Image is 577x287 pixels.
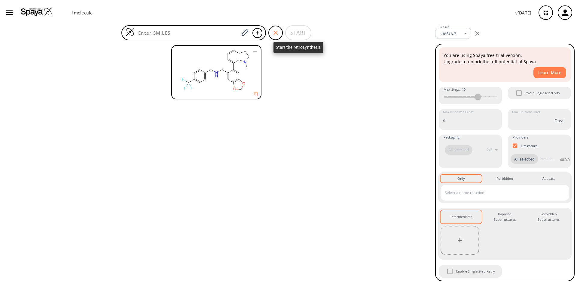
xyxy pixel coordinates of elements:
label: Preset [439,25,449,30]
p: Days [554,117,564,124]
img: Logo Spaya [21,7,52,16]
svg: CN(CC1)C(C1=CC=C2)=C2C3=CC4=C(OCO4)C=C3CNCC5=CC=C(C(F)(F)F)C=C5 [172,46,260,94]
input: Enter SMILES [135,30,239,36]
button: Intermediates [441,210,482,224]
span: Avoid Regioselectivity [525,90,560,96]
span: All selected [445,147,472,153]
div: At Least [542,176,555,181]
button: Forbidden Substructures [528,210,569,224]
div: Imposed Substructures [489,211,521,223]
span: Enable Single Step Retry [456,269,495,274]
p: You are using Spaya free trial version. Upgrade to unlock the full potential of Spaya. [444,52,566,65]
button: Learn More [533,67,566,78]
span: Providers [513,135,528,140]
button: At Least [528,175,569,182]
p: molecule [72,10,93,16]
input: Provider name [538,154,557,164]
label: Max Price Per Gram [443,110,473,114]
strong: 1 [72,10,74,16]
p: 40 / 40 [560,157,570,162]
span: All selected [511,156,538,162]
div: Forbidden Substructures [533,211,564,223]
img: Logo Spaya [126,27,135,36]
p: 2 / 2 [487,147,492,152]
button: Forbidden [484,175,525,182]
label: Max Delivery Days [512,110,540,114]
em: default [441,30,456,36]
div: When Single Step Retry is enabled, if no route is found during retrosynthesis, a retry is trigger... [438,264,502,278]
span: Packaging [444,135,459,140]
div: Start the retrosynthesis [273,42,323,53]
div: Only [457,176,465,181]
p: Literature [521,143,538,148]
input: Select a name reaction [443,188,557,198]
div: Intermediates [450,214,472,220]
strong: 10 [462,87,466,92]
button: Imposed Substructures [484,210,525,224]
div: Forbidden [496,176,513,181]
span: Max Steps : [444,87,466,92]
p: $ [443,117,445,124]
button: Copy to clipboard [251,89,261,99]
p: v [DATE] [515,10,531,16]
button: Only [441,175,482,182]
